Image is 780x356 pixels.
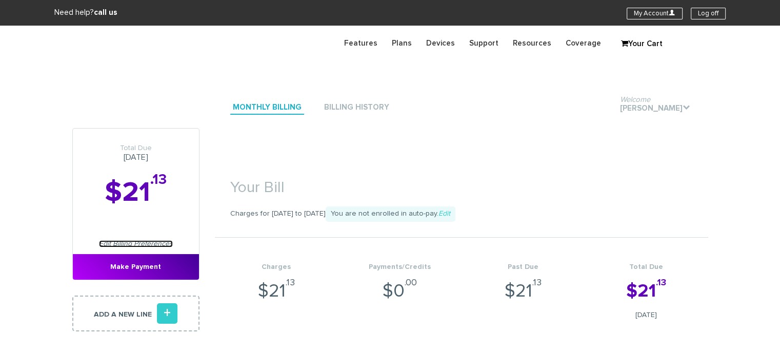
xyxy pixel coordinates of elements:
[73,144,199,162] h3: [DATE]
[405,278,417,287] sup: .00
[286,278,295,287] sup: .13
[94,9,117,16] strong: call us
[338,238,462,331] li: $0
[617,102,693,116] a: Welcome[PERSON_NAME].
[337,33,385,53] a: Features
[326,206,455,222] span: You are not enrolled in auto-pay.
[73,178,199,208] h2: $21
[462,238,585,331] li: $21
[338,263,462,271] h4: Payments/Credits
[322,101,392,115] a: Billing History
[585,238,708,331] li: $21
[627,8,683,19] a: My AccountU
[157,303,177,324] i: +
[462,263,585,271] h4: Past Due
[438,210,450,217] a: Edit
[419,33,462,53] a: Devices
[558,33,608,53] a: Coverage
[532,278,542,287] sup: .13
[683,103,690,111] i: .
[54,9,117,16] span: Need help?
[73,144,199,153] span: Total Due
[616,36,667,52] a: Your Cart
[656,278,666,287] sup: .13
[215,238,338,331] li: $21
[99,240,173,247] a: Edit Billing Preferences
[585,310,708,320] span: [DATE]
[385,33,419,53] a: Plans
[230,101,304,115] a: Monthly Billing
[585,263,708,271] h4: Total Due
[691,8,726,19] a: Log off
[506,33,558,53] a: Resources
[72,296,199,331] a: Add a new line+
[620,96,650,103] span: Welcome
[462,33,506,53] a: Support
[150,173,167,187] sup: .13
[215,263,338,271] h4: Charges
[669,9,675,16] i: U
[215,206,708,222] p: Charges for [DATE] to [DATE]
[215,164,708,201] h1: Your Bill
[73,254,199,280] a: Make Payment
